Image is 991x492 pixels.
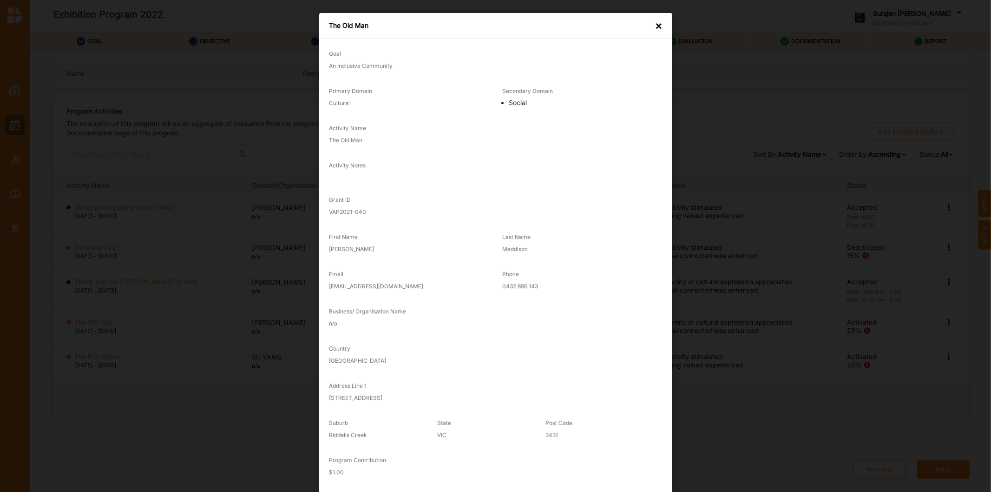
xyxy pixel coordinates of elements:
[329,468,344,476] label: $ 1.00
[329,357,386,365] label: [GEOGRAPHIC_DATA]
[655,21,663,31] div: ×
[329,208,366,216] label: VAP2021-040
[329,394,382,402] label: [STREET_ADDRESS]
[329,99,350,107] label: Cultural
[502,245,528,253] label: Maddison
[437,431,446,439] label: VIC
[329,233,358,241] label: First Name
[329,196,351,204] label: Grant ID
[502,270,519,278] label: Phone
[502,87,553,95] label: Secondary Domain
[329,419,348,427] label: Suburb
[329,307,406,315] label: Business/ Organisation Name
[329,382,367,390] label: Address Line 1
[502,282,538,290] label: 0432 896 143
[509,98,663,107] li: Social
[329,161,366,169] label: Activity Notes
[329,21,368,31] div: The Old Man
[329,282,423,290] label: [EMAIL_ADDRESS][DOMAIN_NAME]
[329,270,343,278] label: Email
[329,431,367,439] label: Riddells Creek
[329,319,337,327] label: n/a
[329,87,372,95] label: Primary Domain
[329,124,366,132] label: Activity Name
[329,345,350,352] label: Country
[329,136,362,144] label: The Old Man
[329,245,374,253] label: [PERSON_NAME]
[329,456,386,464] label: Program Contribution
[502,233,531,241] label: Last Name
[437,419,451,427] label: State
[329,50,341,58] label: Goal
[545,419,572,427] label: Post Code
[545,431,558,439] label: 3431
[329,62,393,70] label: An Inclusive Community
